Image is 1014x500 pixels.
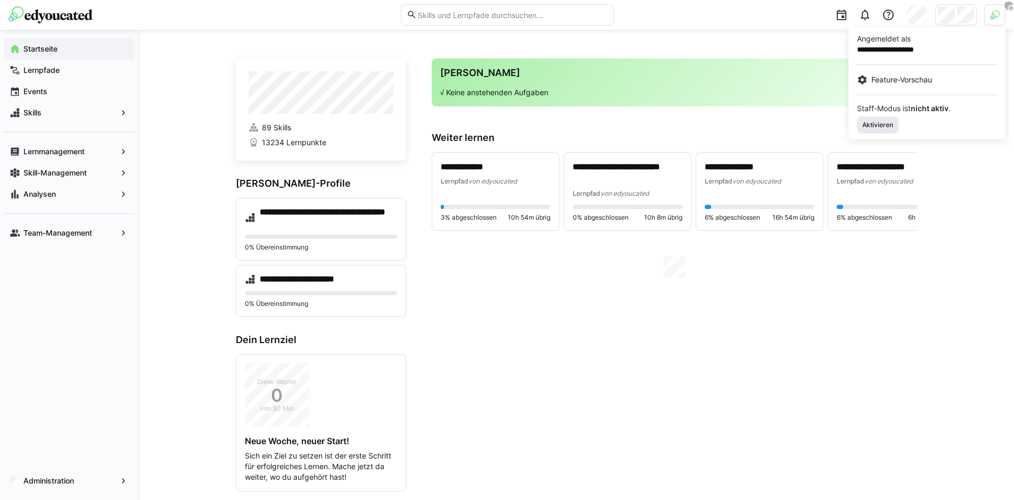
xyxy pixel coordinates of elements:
button: Aktivieren [857,116,898,134]
span: Aktivieren [861,121,894,129]
p: Angemeldet als [857,34,997,44]
strong: nicht aktiv [911,104,949,113]
div: Staff-Modus ist . [857,105,997,112]
span: Feature-Vorschau [871,74,932,85]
